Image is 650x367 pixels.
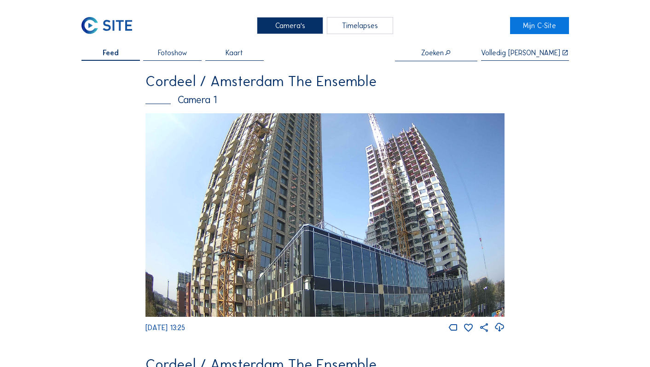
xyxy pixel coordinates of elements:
div: Cordeel / Amsterdam The Ensemble [145,74,505,88]
div: Volledig [PERSON_NAME] [481,49,560,57]
span: Kaart [226,49,243,57]
img: C-SITE Logo [81,17,133,34]
a: C-SITE Logo [81,17,140,34]
span: Fotoshow [158,49,187,57]
div: Camera's [257,17,323,34]
span: [DATE] 13:25 [145,323,185,332]
div: Camera 1 [145,95,505,105]
span: Feed [103,49,119,57]
img: Image [145,113,505,317]
a: Mijn C-Site [510,17,569,34]
div: Timelapses [327,17,393,34]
